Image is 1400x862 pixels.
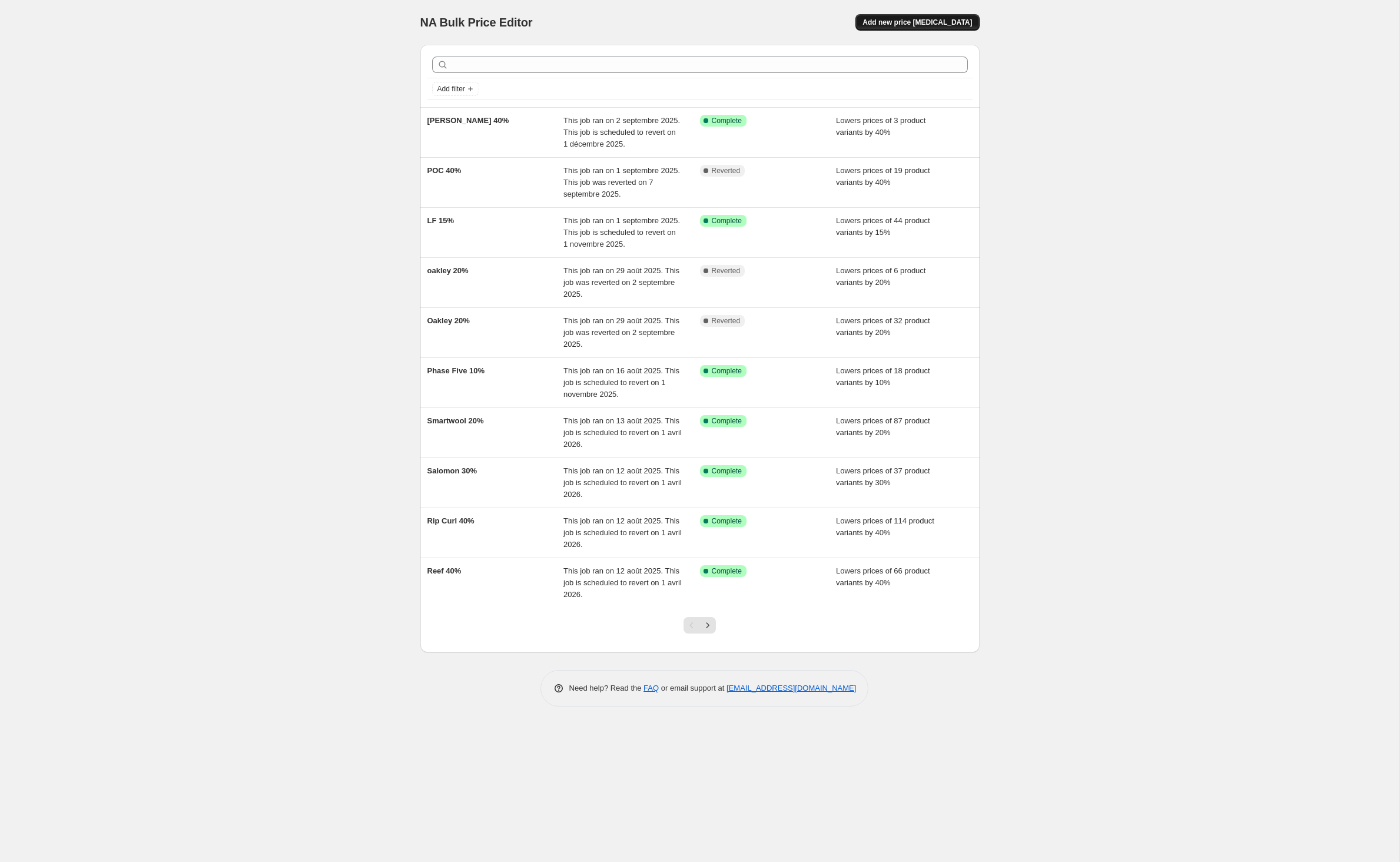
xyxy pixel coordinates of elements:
span: This job ran on 29 août 2025. This job was reverted on 2 septembre 2025. [563,266,679,299]
button: Add filter [432,82,479,96]
span: Reverted [712,266,741,276]
span: Reverted [712,166,741,175]
span: Oakley 20% [427,316,470,325]
span: Lowers prices of 87 product variants by 20% [836,416,930,437]
span: Complete [712,566,742,576]
span: or email support at [659,684,726,692]
span: Complete [712,366,742,376]
span: Lowers prices of 3 product variants by 40% [836,116,925,137]
span: Complete [712,116,742,125]
a: [EMAIL_ADDRESS][DOMAIN_NAME] [726,684,856,692]
span: This job ran on 29 août 2025. This job was reverted on 2 septembre 2025. [563,316,679,349]
span: This job ran on 1 septembre 2025. This job was reverted on 7 septembre 2025. [563,166,680,198]
span: POC 40% [427,166,462,175]
span: Salomon 30% [427,466,477,475]
nav: Pagination [684,617,716,634]
span: Lowers prices of 114 product variants by 40% [836,516,934,537]
span: Lowers prices of 66 product variants by 40% [836,566,930,587]
span: This job ran on 12 août 2025. This job is scheduled to revert on 1 avril 2026. [563,516,682,549]
span: LF 15% [427,216,454,225]
span: Lowers prices of 37 product variants by 30% [836,466,930,487]
span: Lowers prices of 6 product variants by 20% [836,266,925,287]
span: Add new price [MEDICAL_DATA] [862,18,972,27]
span: This job ran on 12 août 2025. This job is scheduled to revert on 1 avril 2026. [563,566,682,599]
span: Need help? Read the [569,684,644,692]
span: Lowers prices of 32 product variants by 20% [836,316,930,337]
span: NA Bulk Price Editor [420,16,533,29]
span: Smartwool 20% [427,416,484,425]
span: Complete [712,216,742,226]
span: Complete [712,416,742,426]
span: Complete [712,516,742,526]
span: This job ran on 1 septembre 2025. This job is scheduled to revert on 1 novembre 2025. [563,216,680,248]
span: Lowers prices of 18 product variants by 10% [836,366,930,387]
span: Add filter [437,84,465,94]
span: Lowers prices of 19 product variants by 40% [836,166,930,187]
span: oakley 20% [427,266,469,275]
span: This job ran on 16 août 2025. This job is scheduled to revert on 1 novembre 2025. [563,366,679,399]
span: This job ran on 2 septembre 2025. This job is scheduled to revert on 1 décembre 2025. [563,116,680,148]
span: This job ran on 13 août 2025. This job is scheduled to revert on 1 avril 2026. [563,416,682,449]
button: Add new price [MEDICAL_DATA] [855,14,979,31]
span: Reef 40% [427,566,462,575]
a: FAQ [643,684,659,692]
span: Complete [712,466,742,476]
button: Next [699,617,716,634]
span: [PERSON_NAME] 40% [427,116,509,125]
span: Rip Curl 40% [427,516,475,525]
span: Lowers prices of 44 product variants by 15% [836,216,930,237]
span: Reverted [712,316,741,326]
span: Phase Five 10% [427,366,485,375]
span: This job ran on 12 août 2025. This job is scheduled to revert on 1 avril 2026. [563,466,682,499]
